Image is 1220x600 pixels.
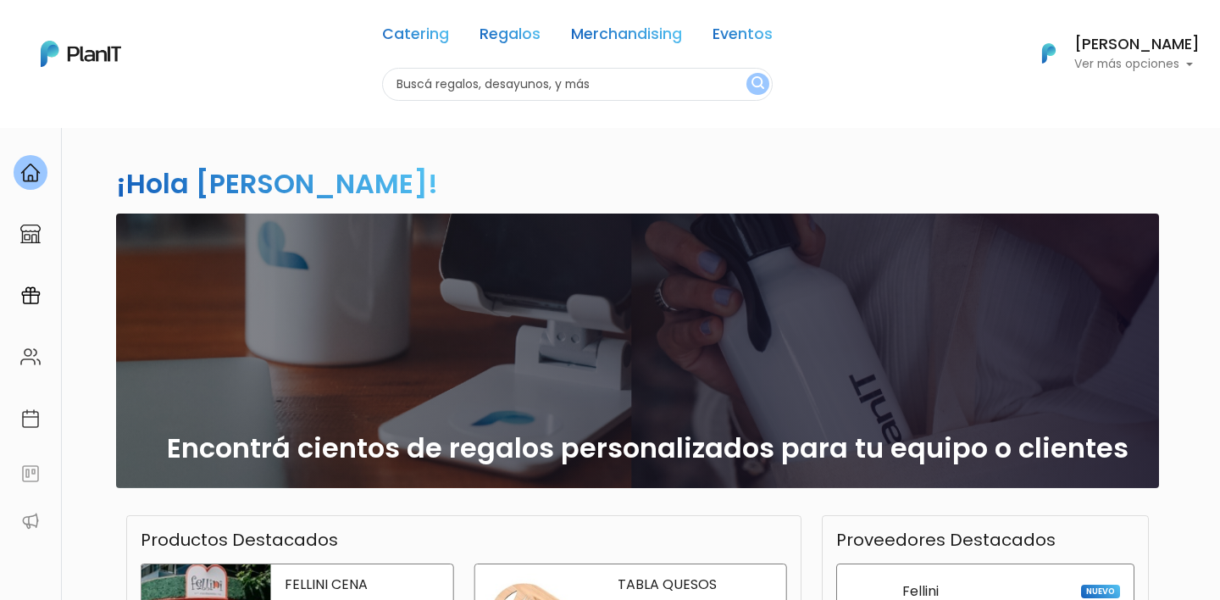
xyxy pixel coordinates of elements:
img: home-e721727adea9d79c4d83392d1f703f7f8bce08238fde08b1acbfd93340b81755.svg [20,163,41,183]
h2: ¡Hola [PERSON_NAME]! [116,164,438,203]
h2: Encontrá cientos de regalos personalizados para tu equipo o clientes [167,432,1128,464]
a: Eventos [713,27,773,47]
img: campaigns-02234683943229c281be62815700db0a1741e53638e28bf9629b52c665b00959.svg [20,286,41,306]
h6: [PERSON_NAME] [1074,37,1200,53]
img: feedback-78b5a0c8f98aac82b08bfc38622c3050aee476f2c9584af64705fc4e61158814.svg [20,464,41,484]
h3: Productos Destacados [141,530,338,550]
p: TABLA QUESOS [618,578,772,592]
p: FELLINI CENA [285,578,439,592]
span: NUEVO [1081,585,1120,598]
img: people-662611757002400ad9ed0e3c099ab2801c6687ba6c219adb57efc949bc21e19d.svg [20,347,41,367]
button: PlanIt Logo [PERSON_NAME] Ver más opciones [1020,31,1200,75]
img: PlanIt Logo [41,41,121,67]
img: marketplace-4ceaa7011d94191e9ded77b95e3339b90024bf715f7c57f8cf31f2d8c509eaba.svg [20,224,41,244]
input: Buscá regalos, desayunos, y más [382,68,773,101]
h3: Proveedores Destacados [836,530,1056,550]
a: Merchandising [571,27,682,47]
a: Regalos [480,27,541,47]
a: Catering [382,27,449,47]
img: search_button-432b6d5273f82d61273b3651a40e1bd1b912527efae98b1b7a1b2c0702e16a8d.svg [751,76,764,92]
img: PlanIt Logo [1030,35,1067,72]
p: Fellini [902,585,939,598]
img: calendar-87d922413cdce8b2cf7b7f5f62616a5cf9e4887200fb71536465627b3292af00.svg [20,408,41,429]
img: partners-52edf745621dab592f3b2c58e3bca9d71375a7ef29c3b500c9f145b62cc070d4.svg [20,511,41,531]
p: Ver más opciones [1074,58,1200,70]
